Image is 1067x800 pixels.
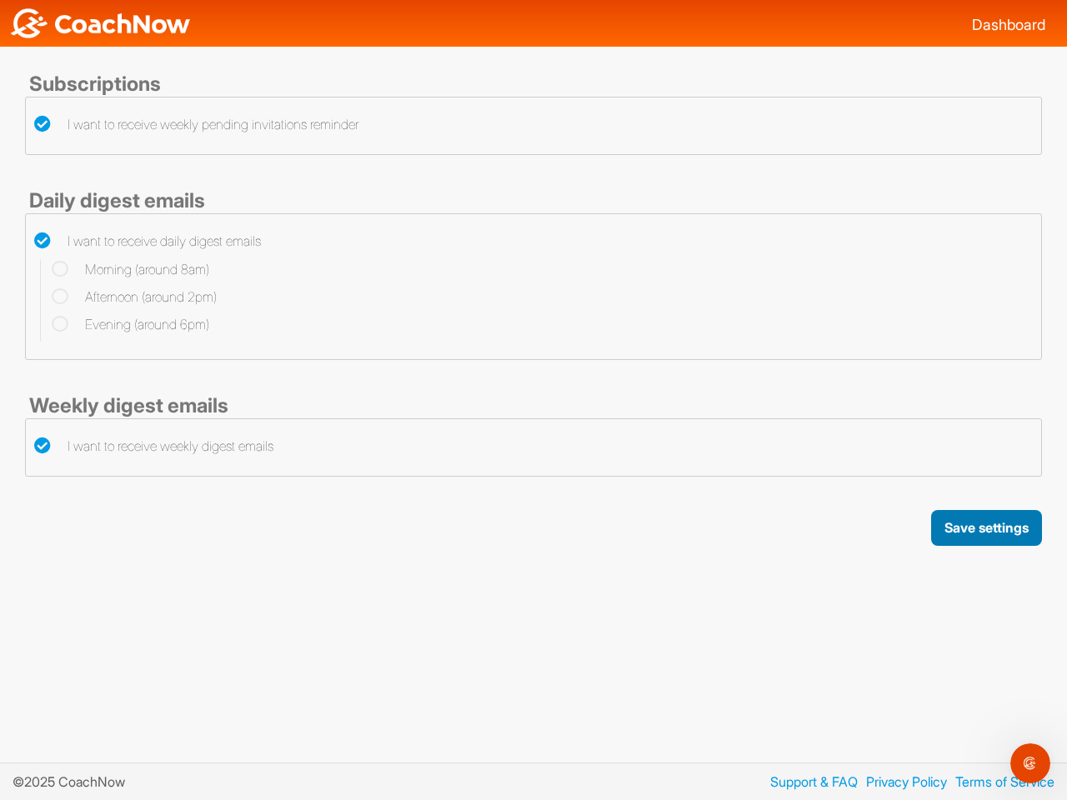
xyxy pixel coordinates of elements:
[25,72,1042,97] div: Subscriptions
[972,16,1045,33] a: Dashboard
[931,510,1042,546] button: Save settings
[1010,743,1050,783] iframe: Intercom live chat
[858,772,947,792] a: Privacy Policy
[13,772,138,792] p: © 2025 CoachNow
[34,114,358,134] label: I want to receive weekly pending invitations reminder
[52,259,209,279] label: Morning (around 8am)
[34,231,261,251] label: I want to receive daily digest emails
[8,8,192,38] img: CoachNow
[762,772,858,792] a: Support & FAQ
[52,314,209,334] label: Evening (around 6pm)
[25,393,1042,418] div: Weekly digest emails
[947,772,1054,792] a: Terms of Service
[34,436,273,456] label: I want to receive weekly digest emails
[52,287,217,307] label: Afternoon (around 2pm)
[25,188,1042,213] div: Daily digest emails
